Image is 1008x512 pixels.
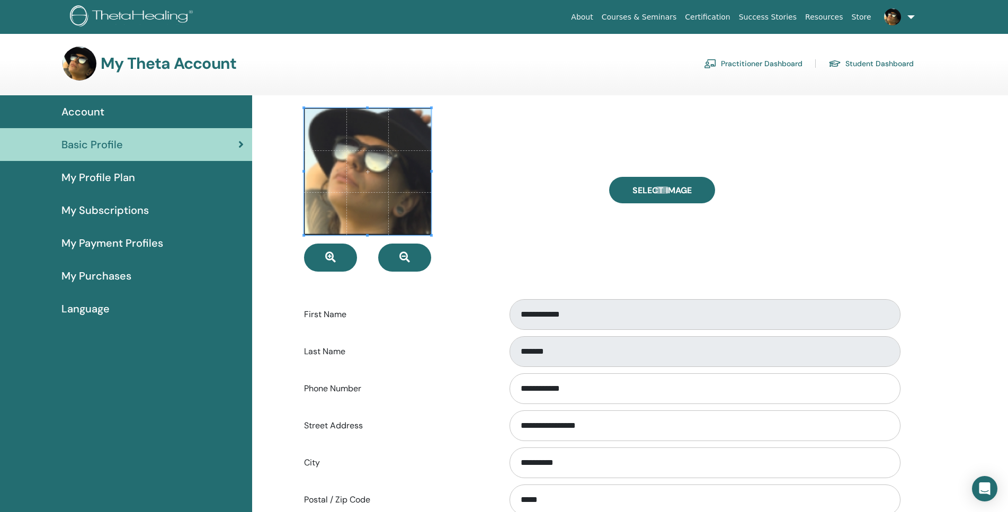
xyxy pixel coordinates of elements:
[61,137,123,152] span: Basic Profile
[704,55,802,72] a: Practitioner Dashboard
[567,7,597,27] a: About
[632,185,692,196] span: Select Image
[848,7,876,27] a: Store
[296,416,499,436] label: Street Address
[296,453,499,473] label: City
[296,342,499,362] label: Last Name
[296,379,499,399] label: Phone Number
[101,54,236,73] h3: My Theta Account
[801,7,848,27] a: Resources
[735,7,801,27] a: Success Stories
[70,5,197,29] img: logo.png
[61,268,131,284] span: My Purchases
[61,169,135,185] span: My Profile Plan
[296,490,499,510] label: Postal / Zip Code
[597,7,681,27] a: Courses & Seminars
[61,202,149,218] span: My Subscriptions
[884,8,901,25] img: default.png
[63,47,96,80] img: default.png
[61,301,110,317] span: Language
[296,304,499,325] label: First Name
[828,55,914,72] a: Student Dashboard
[61,104,104,120] span: Account
[828,59,841,68] img: graduation-cap.svg
[704,59,717,68] img: chalkboard-teacher.svg
[972,476,997,501] div: Open Intercom Messenger
[681,7,734,27] a: Certification
[61,235,163,251] span: My Payment Profiles
[655,186,669,194] input: Select Image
